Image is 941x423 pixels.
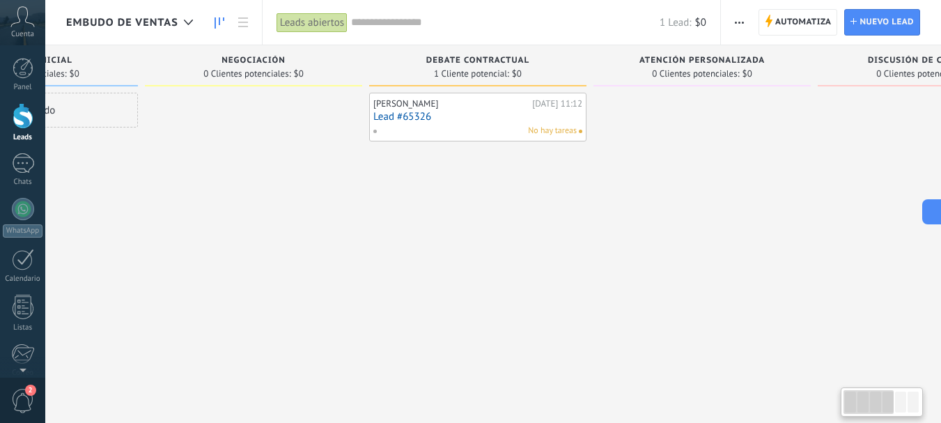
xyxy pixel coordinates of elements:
div: Leads abiertos [277,13,348,33]
span: Automatiza [775,10,832,35]
a: Lista [231,9,255,36]
span: No hay tareas [528,125,577,137]
div: Listas [3,323,43,332]
div: Panel [3,83,43,92]
div: WhatsApp [3,224,42,238]
span: 0 Clientes potenciales: [203,70,290,78]
div: Debate contractual [376,56,580,68]
span: 1 Cliente potencial: [434,70,509,78]
span: $0 [70,70,79,78]
span: No hay nada asignado [579,130,582,133]
span: Debate contractual [426,56,529,66]
span: $0 [742,70,752,78]
a: Automatiza [759,9,838,36]
span: 1 Lead: [660,16,691,29]
div: Chats [3,178,43,187]
div: [PERSON_NAME] [373,98,529,109]
div: Leads [3,133,43,142]
a: Lead #65326 [373,111,582,123]
span: Nuevo lead [860,10,914,35]
span: Cuenta [11,30,34,39]
span: $0 [294,70,304,78]
span: Negociación [221,56,286,66]
span: Embudo de ventas [66,16,178,29]
span: 0 Clientes potenciales: [652,70,739,78]
span: 2 [25,385,36,396]
div: [DATE] 11:12 [532,98,582,109]
span: $0 [695,16,706,29]
div: Atención personalizada [600,56,804,68]
button: Más [729,9,749,36]
div: Negociación [152,56,355,68]
a: Leads [208,9,231,36]
div: Calendario [3,275,43,284]
a: Nuevo lead [844,9,920,36]
span: $0 [512,70,522,78]
span: Atención personalizada [639,56,765,66]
